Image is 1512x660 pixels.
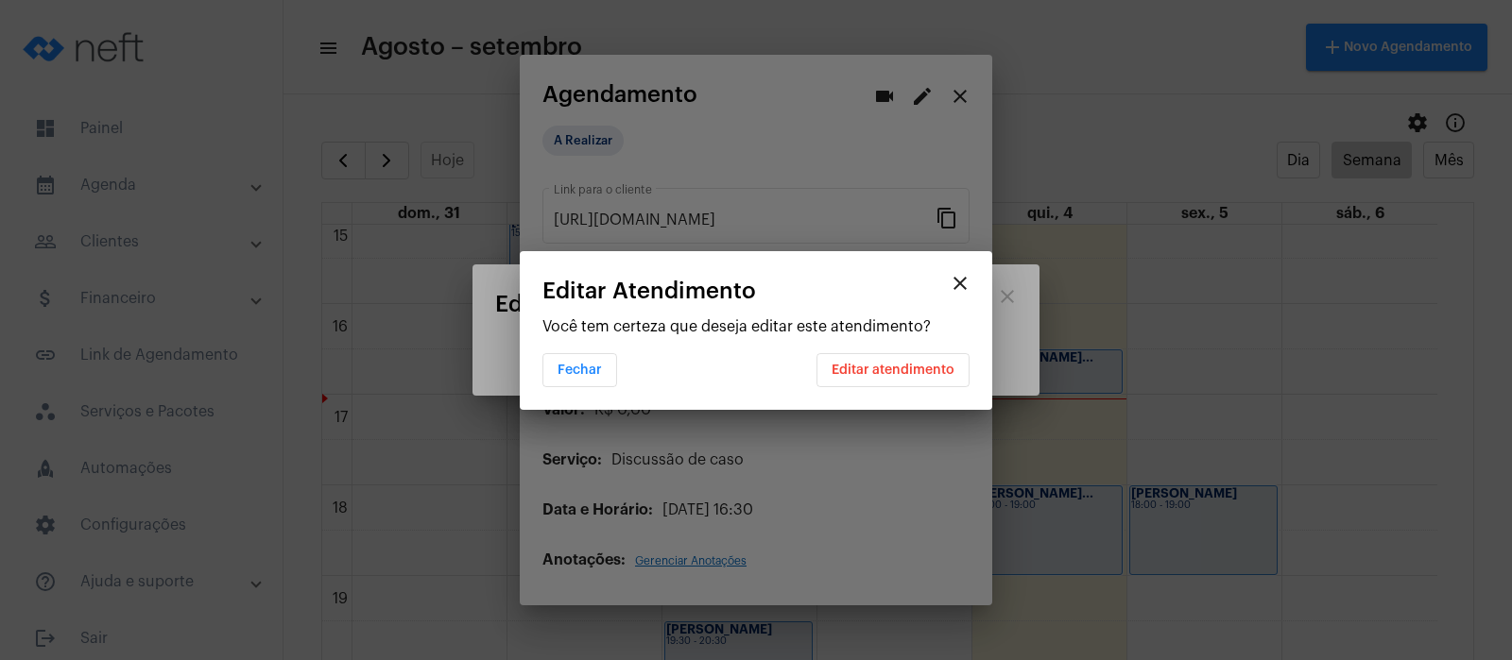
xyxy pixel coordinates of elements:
span: Editar atendimento [832,364,954,377]
mat-icon: close [949,272,971,295]
button: Editar atendimento [816,353,970,387]
p: Você tem certeza que deseja editar este atendimento? [542,318,970,335]
span: Editar Atendimento [542,279,756,303]
span: Fechar [558,364,602,377]
button: Fechar [542,353,617,387]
